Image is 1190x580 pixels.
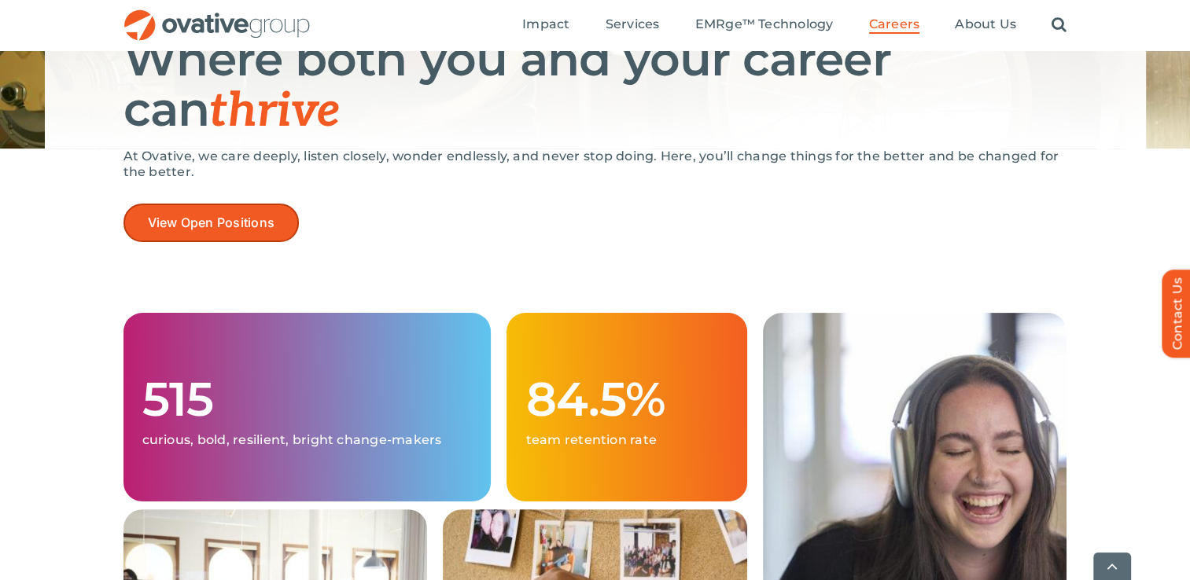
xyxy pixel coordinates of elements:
h1: Where both you and your career can [123,34,1067,137]
a: Impact [522,17,569,34]
h1: 84.5% [525,374,728,424]
a: Careers [869,17,920,34]
span: Services [606,17,660,32]
span: thrive [209,83,341,140]
a: View Open Positions [123,204,300,242]
span: View Open Positions [148,215,275,230]
span: Careers [869,17,920,32]
p: curious, bold, resilient, bright change-makers [142,432,473,448]
p: team retention rate [525,432,728,448]
a: EMRge™ Technology [694,17,833,34]
span: EMRge™ Technology [694,17,833,32]
p: At Ovative, we care deeply, listen closely, wonder endlessly, and never stop doing. Here, you’ll ... [123,149,1067,180]
h1: 515 [142,374,473,424]
span: About Us [955,17,1016,32]
a: Services [606,17,660,34]
a: OG_Full_horizontal_RGB [123,8,311,23]
span: Impact [522,17,569,32]
a: About Us [955,17,1016,34]
a: Search [1052,17,1067,34]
